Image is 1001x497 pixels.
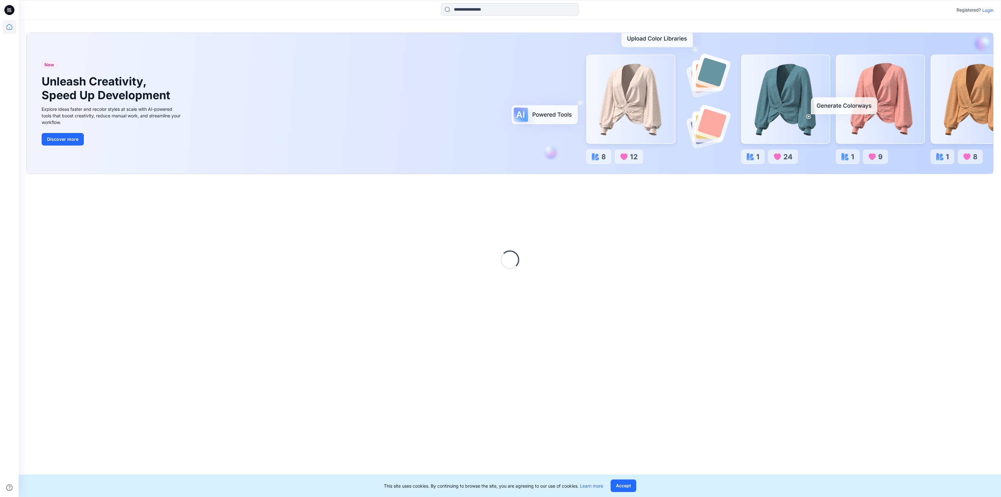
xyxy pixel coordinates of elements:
[42,133,182,146] a: Discover more
[982,7,993,13] p: Login
[42,133,84,146] button: Discover more
[384,483,603,489] p: This site uses cookies. By continuing to browse the site, you are agreeing to our use of cookies.
[42,75,173,102] h1: Unleash Creativity, Speed Up Development
[957,6,981,14] p: Registered?
[580,483,603,489] a: Learn more
[42,106,182,126] div: Explore ideas faster and recolor styles at scale with AI-powered tools that boost creativity, red...
[611,479,636,492] button: Accept
[44,61,54,69] span: New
